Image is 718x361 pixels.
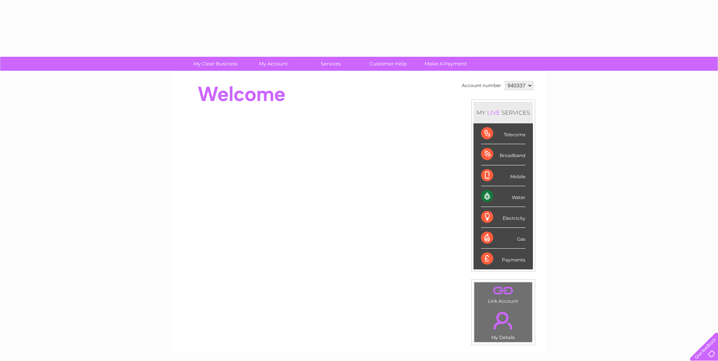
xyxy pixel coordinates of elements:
div: Electricity [481,207,525,228]
div: Gas [481,228,525,249]
div: Payments [481,249,525,269]
div: Broadband [481,144,525,165]
td: Link Account [474,282,533,306]
a: Make A Payment [414,57,477,71]
div: Water [481,186,525,207]
div: LIVE [486,109,502,116]
td: My Details [474,305,533,342]
a: Customer Help [357,57,419,71]
a: . [476,307,530,334]
div: Telecoms [481,123,525,144]
a: My Clear Business [184,57,247,71]
td: Account number [460,79,503,92]
div: MY SERVICES [473,102,533,123]
a: Services [299,57,362,71]
div: Mobile [481,165,525,186]
a: My Account [242,57,304,71]
a: . [476,284,530,297]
